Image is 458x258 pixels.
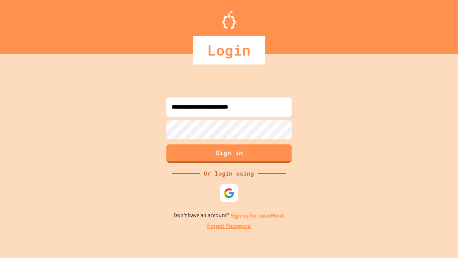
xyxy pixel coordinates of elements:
img: google-icon.svg [224,188,234,199]
img: Logo.svg [222,11,236,29]
a: Forgot Password [207,222,251,230]
a: Sign up for JuiceMind. [230,212,285,219]
button: Sign in [166,144,292,163]
div: Or login using [200,169,258,178]
div: Login [193,36,265,64]
p: Don't have an account? [174,211,285,220]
